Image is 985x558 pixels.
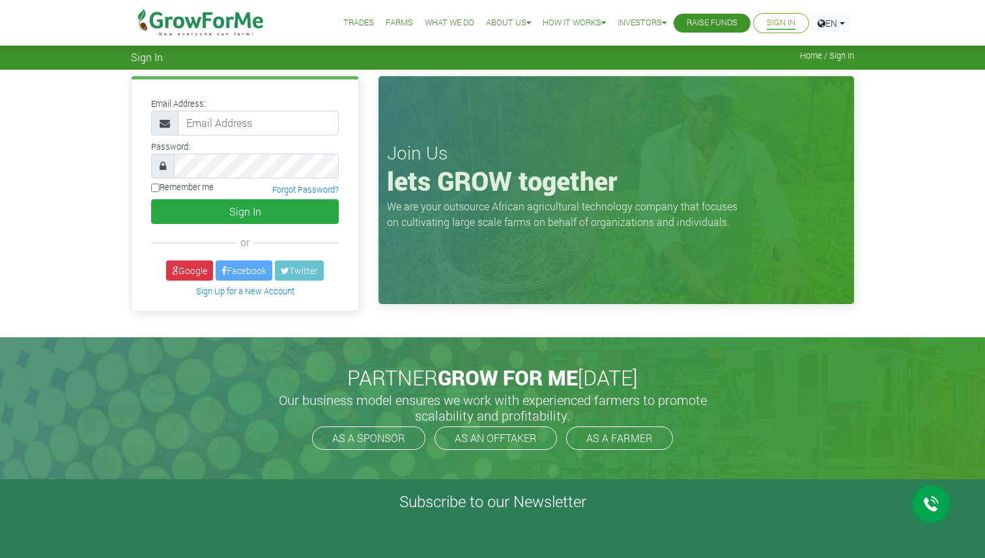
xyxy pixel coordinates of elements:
button: Sign In [151,199,339,224]
label: Password: [151,141,190,153]
a: AS A FARMER [566,426,673,450]
span: Home / Sign In [800,51,854,61]
span: Sign In [131,51,163,63]
a: What We Do [425,16,474,30]
a: AS A SPONSOR [312,426,425,450]
a: Sign In [767,16,795,30]
a: Farms [386,16,413,30]
h4: Subscribe to our Newsletter [16,492,969,511]
p: We are your outsource African agricultural technology company that focuses on cultivating large s... [387,199,745,230]
input: Email Address [178,111,339,135]
a: Trades [343,16,374,30]
a: EN [812,13,851,33]
a: About Us [486,16,531,30]
h5: Our business model ensures we work with experienced farmers to promote scalability and profitabil... [264,392,721,423]
a: How it Works [543,16,606,30]
div: or [151,234,339,250]
h3: Join Us [387,142,846,164]
a: Forgot Password? [272,184,339,195]
label: Remember me [151,181,214,193]
h1: lets GROW together [387,165,846,197]
a: AS AN OFFTAKER [435,426,557,450]
label: Email Address: [151,98,206,110]
h2: PARTNER [DATE] [136,365,849,390]
a: Investors [618,16,666,30]
input: Remember me [151,184,160,192]
a: Raise Funds [687,16,737,30]
a: Sign Up for a New Account [196,286,294,296]
a: Google [166,260,213,281]
span: GROW FOR ME [438,363,578,391]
